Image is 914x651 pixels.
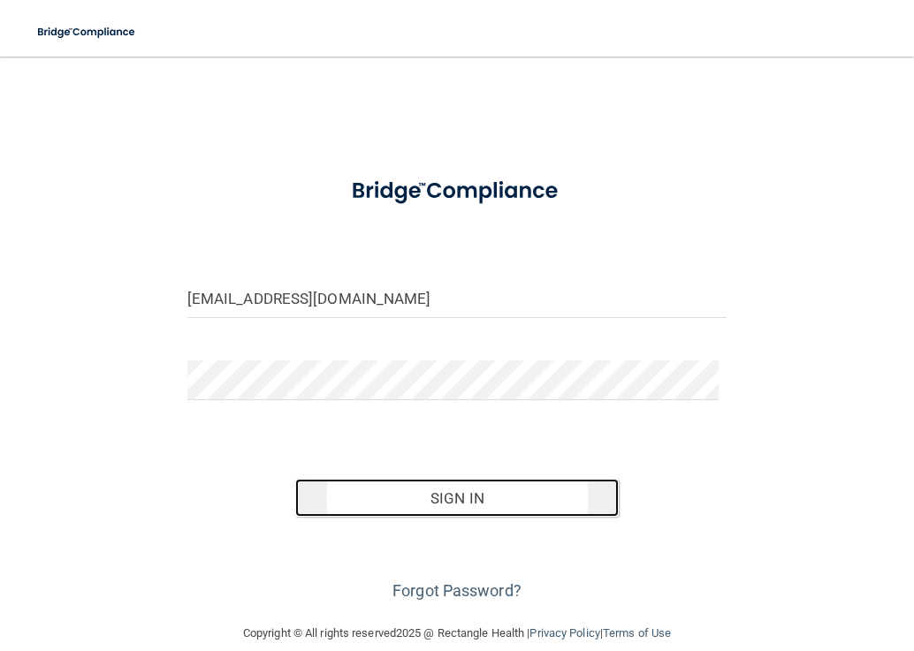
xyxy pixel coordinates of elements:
[187,278,727,318] input: Email
[329,163,585,220] img: bridge_compliance_login_screen.278c3ca4.svg
[392,581,522,600] a: Forgot Password?
[603,626,671,640] a: Terms of Use
[27,14,148,50] img: bridge_compliance_login_screen.278c3ca4.svg
[529,626,599,640] a: Privacy Policy
[295,479,619,518] button: Sign In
